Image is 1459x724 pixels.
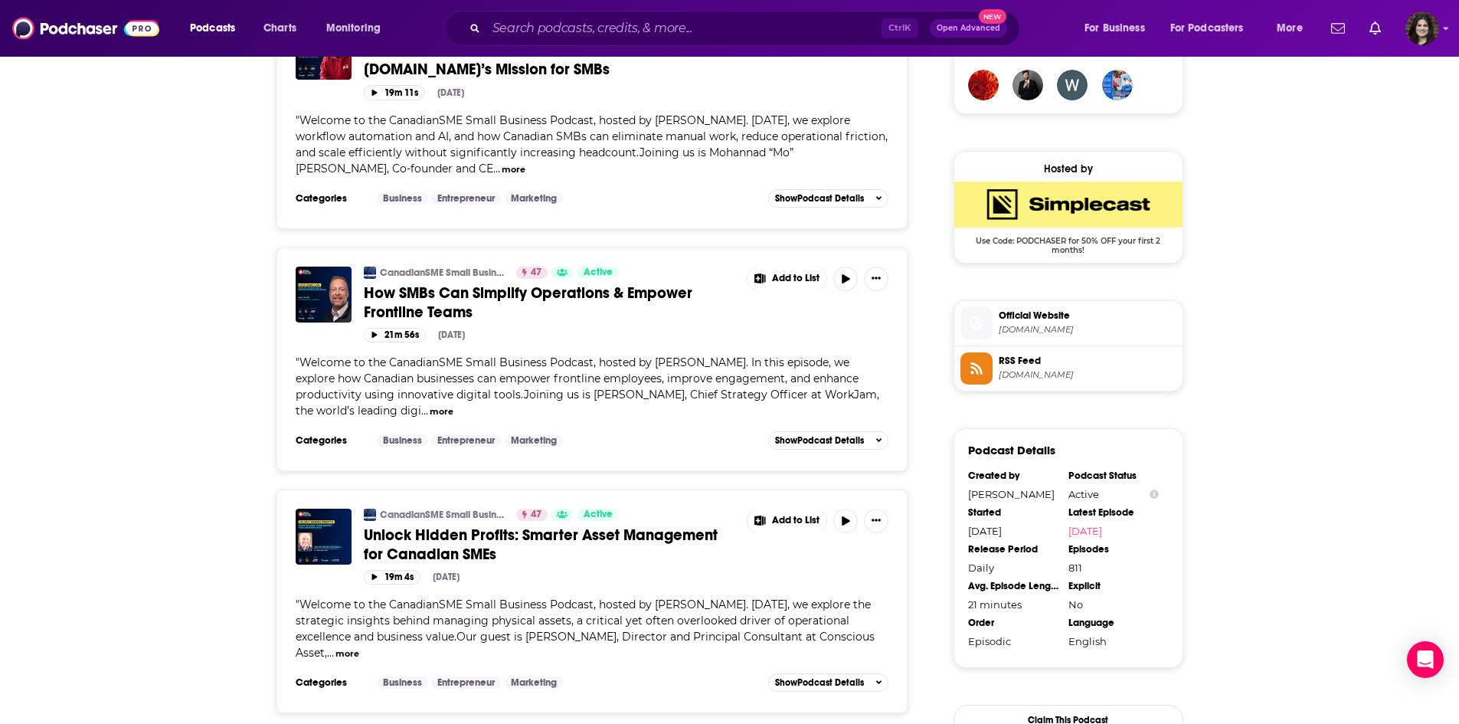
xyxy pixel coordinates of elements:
[968,598,1058,611] div: 21 minutes
[430,405,453,418] button: more
[431,676,501,689] a: Entrepreneur
[531,507,541,523] span: 47
[1068,470,1159,482] div: Podcast Status
[516,509,548,521] a: 47
[999,354,1176,368] span: RSS Feed
[190,18,235,39] span: Podcasts
[1068,525,1159,537] a: [DATE]
[380,267,506,279] a: CanadianSME Small Business Podcast
[960,352,1176,385] a: RSS Feed[DOMAIN_NAME]
[775,435,864,446] span: Show Podcast Details
[263,18,296,39] span: Charts
[486,16,882,41] input: Search podcasts, credits, & more...
[296,355,879,418] span: "
[577,267,619,279] a: Active
[493,162,500,175] span: ...
[968,525,1058,537] div: [DATE]
[335,647,359,660] button: more
[968,580,1058,592] div: Avg. Episode Length
[296,434,365,447] h3: Categories
[296,113,888,175] span: "
[999,324,1176,336] span: canadiansme-small-business-podcast.simplecast.com
[768,673,889,692] button: ShowPodcast Details
[364,283,736,322] a: How SMBs Can Simplify Operations & Empower Frontline Teams
[438,329,465,340] div: [DATE]
[1068,580,1159,592] div: Explicit
[968,443,1055,457] h3: Podcast Details
[296,598,875,660] span: "
[968,488,1058,500] div: [PERSON_NAME]
[930,19,1007,38] button: Open AdvancedNew
[364,526,736,564] a: Unlock Hidden Profits: Smarter Asset Management for Canadian SMEs
[1407,641,1444,678] div: Open Intercom Messenger
[960,307,1176,339] a: Official Website[DOMAIN_NAME]
[377,434,428,447] a: Business
[1068,635,1159,647] div: English
[1277,18,1303,39] span: More
[377,192,428,205] a: Business
[505,434,563,447] a: Marketing
[364,283,692,322] span: How SMBs Can Simplify Operations & Empower Frontline Teams
[12,14,159,43] a: Podchaser - Follow, Share and Rate Podcasts
[1074,16,1164,41] button: open menu
[999,369,1176,381] span: feeds.simplecast.com
[577,509,619,521] a: Active
[768,189,889,208] button: ShowPodcast Details
[968,562,1058,574] div: Daily
[1012,70,1043,100] img: JohirMia
[1102,70,1133,100] img: AuthorGaynor
[364,85,425,100] button: 19m 11s
[584,507,613,523] span: Active
[1405,11,1439,45] span: Logged in as amandavpr
[864,267,888,291] button: Show More Button
[516,267,548,279] a: 47
[999,309,1176,323] span: Official Website
[364,526,718,564] span: Unlock Hidden Profits: Smarter Asset Management for Canadian SMEs
[968,506,1058,519] div: Started
[968,617,1058,629] div: Order
[1068,488,1159,500] div: Active
[1068,598,1159,611] div: No
[1068,617,1159,629] div: Language
[431,192,501,205] a: Entrepreneur
[772,515,819,526] span: Add to List
[768,431,889,450] button: ShowPodcast Details
[327,646,334,660] span: ...
[296,509,352,565] img: Unlock Hidden Profits: Smarter Asset Management for Canadian SMEs
[772,273,819,284] span: Add to List
[968,70,999,100] a: CindyC
[296,192,365,205] h3: Categories
[1405,11,1439,45] img: User Profile
[326,18,381,39] span: Monitoring
[1057,70,1088,100] img: weedloversusa
[1405,11,1439,45] button: Show profile menu
[296,113,888,175] span: Welcome to the CanadianSME Small Business Podcast, hosted by [PERSON_NAME]. [DATE], we explore wo...
[296,267,352,323] a: How SMBs Can Simplify Operations & Empower Frontline Teams
[421,404,428,418] span: ...
[968,470,1058,482] div: Created by
[1084,18,1145,39] span: For Business
[437,87,464,98] div: [DATE]
[502,163,525,176] button: more
[882,18,918,38] span: Ctrl K
[1068,543,1159,555] div: Episodes
[1363,15,1387,41] a: Show notifications dropdown
[296,598,875,660] span: Welcome to the CanadianSME Small Business Podcast, hosted by [PERSON_NAME]. [DATE], we explore th...
[364,267,376,279] img: CanadianSME Small Business Podcast
[584,265,613,280] span: Active
[1325,15,1351,41] a: Show notifications dropdown
[179,16,255,41] button: open menu
[1150,489,1159,500] button: Show Info
[316,16,401,41] button: open menu
[775,677,864,688] span: Show Podcast Details
[433,572,460,582] div: [DATE]
[531,265,541,280] span: 47
[747,267,827,291] button: Show More Button
[937,25,1000,32] span: Open Advanced
[364,509,376,521] img: CanadianSME Small Business Podcast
